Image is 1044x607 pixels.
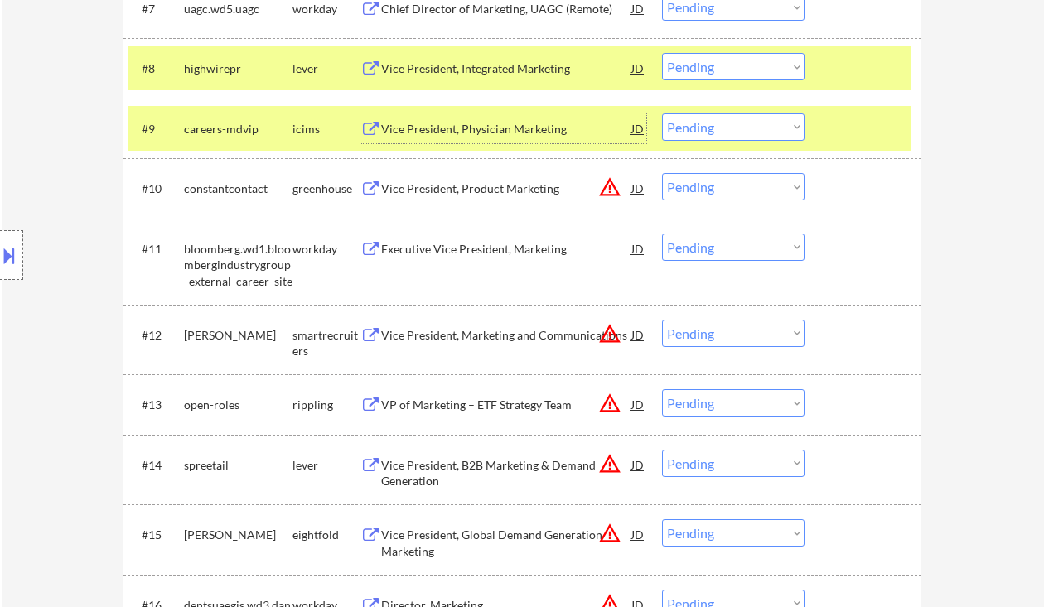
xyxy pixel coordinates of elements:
[381,397,631,413] div: VP of Marketing – ETF Strategy Team
[630,173,646,203] div: JD
[292,457,360,474] div: lever
[292,60,360,77] div: lever
[598,176,621,199] button: warning_amber
[598,392,621,415] button: warning_amber
[630,450,646,479] div: JD
[292,181,360,197] div: greenhouse
[630,519,646,549] div: JD
[142,1,171,17] div: #7
[381,121,631,137] div: Vice President, Physician Marketing
[184,527,292,543] div: [PERSON_NAME]
[142,457,171,474] div: #14
[142,60,171,77] div: #8
[142,527,171,543] div: #15
[381,60,631,77] div: Vice President, Integrated Marketing
[381,1,631,17] div: Chief Director of Marketing, UAGC (Remote)
[381,457,631,489] div: Vice President, B2B Marketing & Demand Generation
[184,457,292,474] div: spreetail
[381,327,631,344] div: Vice President, Marketing and Communications
[630,113,646,143] div: JD
[292,397,360,413] div: rippling
[630,320,646,349] div: JD
[630,53,646,83] div: JD
[292,527,360,543] div: eightfold
[381,181,631,197] div: Vice President, Product Marketing
[630,389,646,419] div: JD
[292,241,360,258] div: workday
[630,234,646,263] div: JD
[292,121,360,137] div: icims
[184,60,292,77] div: highwirepr
[292,327,360,359] div: smartrecruiters
[381,241,631,258] div: Executive Vice President, Marketing
[598,522,621,545] button: warning_amber
[184,1,292,17] div: uagc.wd5.uagc
[598,322,621,345] button: warning_amber
[381,527,631,559] div: Vice President, Global Demand Generation Marketing
[598,452,621,475] button: warning_amber
[292,1,360,17] div: workday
